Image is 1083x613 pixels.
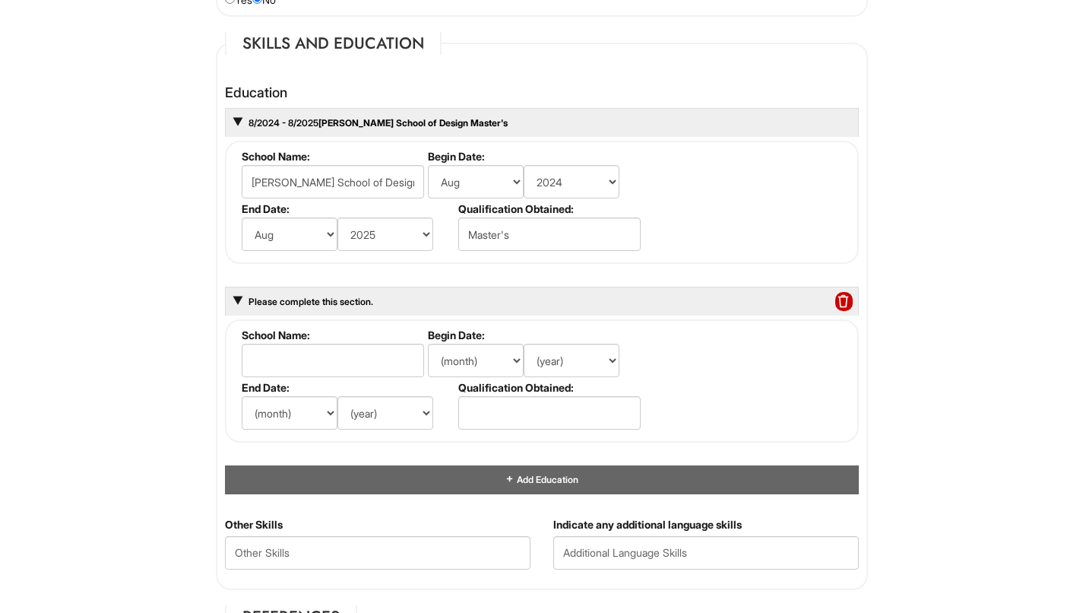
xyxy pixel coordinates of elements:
label: Other Skills [225,517,283,532]
label: Qualification Obtained: [458,202,638,215]
label: End Date: [242,381,452,394]
label: Indicate any additional language skills [553,517,742,532]
h4: Education [225,85,859,100]
a: Add Education [505,474,578,485]
label: Begin Date: [428,329,638,341]
input: Additional Language Skills [553,536,859,570]
label: Begin Date: [428,150,638,163]
label: End Date: [242,202,452,215]
label: Qualification Obtained: [458,381,638,394]
label: School Name: [242,329,422,341]
a: Delete [835,295,852,310]
input: Other Skills [225,536,530,570]
span: 8/2024 - 8/2025 [247,117,318,129]
label: School Name: [242,150,422,163]
legend: Skills and Education [225,32,442,55]
a: Please complete this section. [247,296,373,307]
span: Add Education [515,474,578,485]
a: 8/2024 - 8/2025[PERSON_NAME] School of Design Master's [247,117,508,129]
